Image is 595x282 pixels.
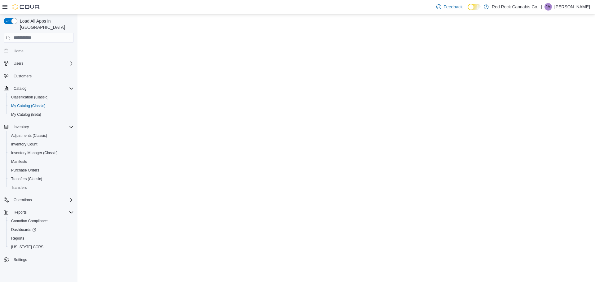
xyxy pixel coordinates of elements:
[14,86,26,91] span: Catalog
[11,72,74,80] span: Customers
[9,243,74,251] span: Washington CCRS
[11,85,74,92] span: Catalog
[9,243,46,251] a: [US_STATE] CCRS
[6,131,76,140] button: Adjustments (Classic)
[6,140,76,149] button: Inventory Count
[11,123,74,131] span: Inventory
[11,150,58,155] span: Inventory Manager (Classic)
[1,123,76,131] button: Inventory
[14,210,27,215] span: Reports
[541,3,542,11] p: |
[11,112,41,117] span: My Catalog (Beta)
[9,141,40,148] a: Inventory Count
[11,209,74,216] span: Reports
[11,256,74,263] span: Settings
[12,4,40,10] img: Cova
[444,4,463,10] span: Feedback
[11,196,34,204] button: Operations
[11,142,37,147] span: Inventory Count
[6,93,76,102] button: Classification (Classic)
[6,183,76,192] button: Transfers
[9,235,74,242] span: Reports
[11,236,24,241] span: Reports
[492,3,538,11] p: Red Rock Cannabis Co.
[11,227,36,232] span: Dashboards
[9,217,74,225] span: Canadian Compliance
[1,255,76,264] button: Settings
[6,243,76,251] button: [US_STATE] CCRS
[9,226,74,233] span: Dashboards
[6,175,76,183] button: Transfers (Classic)
[11,245,43,249] span: [US_STATE] CCRS
[11,133,47,138] span: Adjustments (Classic)
[6,110,76,119] button: My Catalog (Beta)
[11,256,29,263] a: Settings
[11,123,31,131] button: Inventory
[1,72,76,80] button: Customers
[14,124,29,129] span: Inventory
[1,196,76,204] button: Operations
[1,208,76,217] button: Reports
[9,217,50,225] a: Canadian Compliance
[468,4,481,10] input: Dark Mode
[11,176,42,181] span: Transfers (Classic)
[6,217,76,225] button: Canadian Compliance
[9,93,51,101] a: Classification (Classic)
[14,197,32,202] span: Operations
[4,44,74,280] nav: Complex example
[6,102,76,110] button: My Catalog (Classic)
[1,84,76,93] button: Catalog
[14,49,24,54] span: Home
[11,209,29,216] button: Reports
[6,157,76,166] button: Manifests
[1,46,76,55] button: Home
[544,3,552,11] div: Justin McCann
[6,149,76,157] button: Inventory Manager (Classic)
[9,132,50,139] a: Adjustments (Classic)
[9,175,74,183] span: Transfers (Classic)
[9,175,45,183] a: Transfers (Classic)
[6,166,76,175] button: Purchase Orders
[11,159,27,164] span: Manifests
[11,85,29,92] button: Catalog
[17,18,74,30] span: Load All Apps in [GEOGRAPHIC_DATA]
[546,3,551,11] span: JM
[11,168,39,173] span: Purchase Orders
[9,111,74,118] span: My Catalog (Beta)
[9,102,74,110] span: My Catalog (Classic)
[11,60,26,67] button: Users
[9,235,27,242] a: Reports
[11,103,46,108] span: My Catalog (Classic)
[11,196,74,204] span: Operations
[6,234,76,243] button: Reports
[11,72,34,80] a: Customers
[9,132,74,139] span: Adjustments (Classic)
[9,141,74,148] span: Inventory Count
[9,158,29,165] a: Manifests
[9,184,74,191] span: Transfers
[9,184,29,191] a: Transfers
[14,74,32,79] span: Customers
[9,226,38,233] a: Dashboards
[9,167,42,174] a: Purchase Orders
[14,61,23,66] span: Users
[434,1,465,13] a: Feedback
[9,158,74,165] span: Manifests
[9,111,44,118] a: My Catalog (Beta)
[554,3,590,11] p: [PERSON_NAME]
[9,167,74,174] span: Purchase Orders
[1,59,76,68] button: Users
[9,149,74,157] span: Inventory Manager (Classic)
[9,102,48,110] a: My Catalog (Classic)
[9,93,74,101] span: Classification (Classic)
[11,47,74,55] span: Home
[9,149,60,157] a: Inventory Manager (Classic)
[11,95,49,100] span: Classification (Classic)
[14,257,27,262] span: Settings
[11,185,27,190] span: Transfers
[11,47,26,55] a: Home
[6,225,76,234] a: Dashboards
[11,219,48,223] span: Canadian Compliance
[11,60,74,67] span: Users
